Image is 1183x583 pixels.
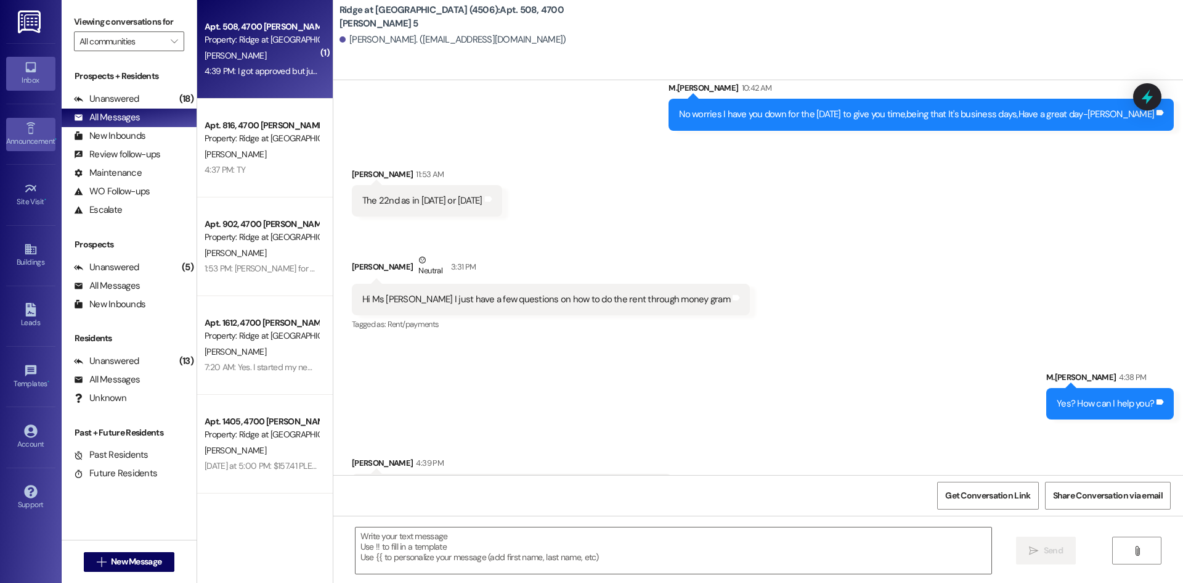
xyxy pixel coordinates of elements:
[205,460,518,471] div: [DATE] at 5:00 PM: $157.41 PLEASE PAY THIS BALANCE ASAP TO AVOID ANY OTHER FEES
[388,319,439,329] span: Rent/payments
[352,254,750,284] div: [PERSON_NAME]
[171,36,177,46] i: 
[6,360,55,394] a: Templates •
[205,247,266,258] span: [PERSON_NAME]
[74,185,150,198] div: WO Follow-ups
[74,467,157,480] div: Future Residents
[74,111,140,124] div: All Messages
[1016,537,1076,564] button: Send
[74,204,122,217] div: Escalate
[1029,546,1038,556] i: 
[362,293,730,306] div: Hi Ms [PERSON_NAME] I just have a few questions on how to do the rent through money gram
[62,70,197,83] div: Prospects + Residents
[6,299,55,333] a: Leads
[179,258,197,277] div: (5)
[339,4,586,30] b: Ridge at [GEOGRAPHIC_DATA] (4506): Apt. 508, 4700 [PERSON_NAME] 5
[1057,397,1154,410] div: Yes? How can I help you?
[62,332,197,345] div: Residents
[205,132,319,145] div: Property: Ridge at [GEOGRAPHIC_DATA] (4506)
[1046,371,1174,388] div: M.[PERSON_NAME]
[1045,482,1171,510] button: Share Conversation via email
[18,10,43,33] img: ResiDesk Logo
[413,168,444,181] div: 11:53 AM
[352,315,750,333] div: Tagged as:
[84,552,175,572] button: New Message
[205,33,319,46] div: Property: Ridge at [GEOGRAPHIC_DATA] (4506)
[448,260,476,273] div: 3:31 PM
[79,31,165,51] input: All communities
[339,33,566,46] div: [PERSON_NAME]. ([EMAIL_ADDRESS][DOMAIN_NAME])
[74,298,145,311] div: New Inbounds
[205,316,319,329] div: Apt. 1612, 4700 [PERSON_NAME] 16
[44,196,46,204] span: •
[47,378,49,386] span: •
[352,457,672,474] div: [PERSON_NAME]
[205,20,319,33] div: Apt. 508, 4700 [PERSON_NAME] 5
[6,481,55,515] a: Support
[74,93,139,105] div: Unanswered
[74,355,139,368] div: Unanswered
[205,428,319,441] div: Property: Ridge at [GEOGRAPHIC_DATA] (4506)
[6,57,55,90] a: Inbox
[945,489,1030,502] span: Get Conversation Link
[97,557,106,567] i: 
[205,263,477,274] div: 1:53 PM: [PERSON_NAME] for confirming,Have a great day-[PERSON_NAME]
[362,194,482,207] div: The 22nd as in [DATE] or [DATE]
[62,238,197,251] div: Prospects
[74,392,126,405] div: Unknown
[74,12,184,31] label: Viewing conversations for
[937,482,1038,510] button: Get Conversation Link
[205,231,319,244] div: Property: Ridge at [GEOGRAPHIC_DATA] (4506)
[205,119,319,132] div: Apt. 816, 4700 [PERSON_NAME] 8
[6,178,55,212] a: Site Visit •
[55,135,57,144] span: •
[6,239,55,272] a: Buildings
[176,89,197,109] div: (18)
[205,445,266,456] span: [PERSON_NAME]
[1132,546,1142,556] i: 
[205,149,266,160] span: [PERSON_NAME]
[74,261,139,274] div: Unanswered
[74,279,140,292] div: All Messages
[205,415,319,428] div: Apt. 1405, 4700 [PERSON_NAME] 14
[679,108,1154,121] div: No worries I have you down for the [DATE] to give you time,being that It's business days,Have a g...
[1044,544,1063,557] span: Send
[416,254,444,279] div: Neutral
[1116,371,1146,384] div: 4:38 PM
[176,352,197,371] div: (13)
[205,65,505,76] div: 4:39 PM: I got approved but just wondering how do I pay it through the money gram
[74,148,160,161] div: Review follow-ups
[74,449,148,461] div: Past Residents
[205,164,245,175] div: 4:37 PM: TY
[352,168,502,185] div: [PERSON_NAME]
[111,555,161,568] span: New Message
[205,346,266,357] span: [PERSON_NAME]
[62,426,197,439] div: Past + Future Residents
[669,81,1174,99] div: M.[PERSON_NAME]
[205,50,266,61] span: [PERSON_NAME]
[205,329,319,342] div: Property: Ridge at [GEOGRAPHIC_DATA] (4506)
[74,373,140,386] div: All Messages
[74,130,145,143] div: New Inbounds
[739,81,772,94] div: 10:42 AM
[205,218,319,231] div: Apt. 902, 4700 [PERSON_NAME] 9
[6,421,55,454] a: Account
[1053,489,1163,502] span: Share Conversation via email
[413,457,443,469] div: 4:39 PM
[205,362,1002,373] div: 7:20 AM: Yes. I started my new job [DATE] they did tell me I get paid [DATE] but my wife can give...
[74,167,142,180] div: Maintenance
